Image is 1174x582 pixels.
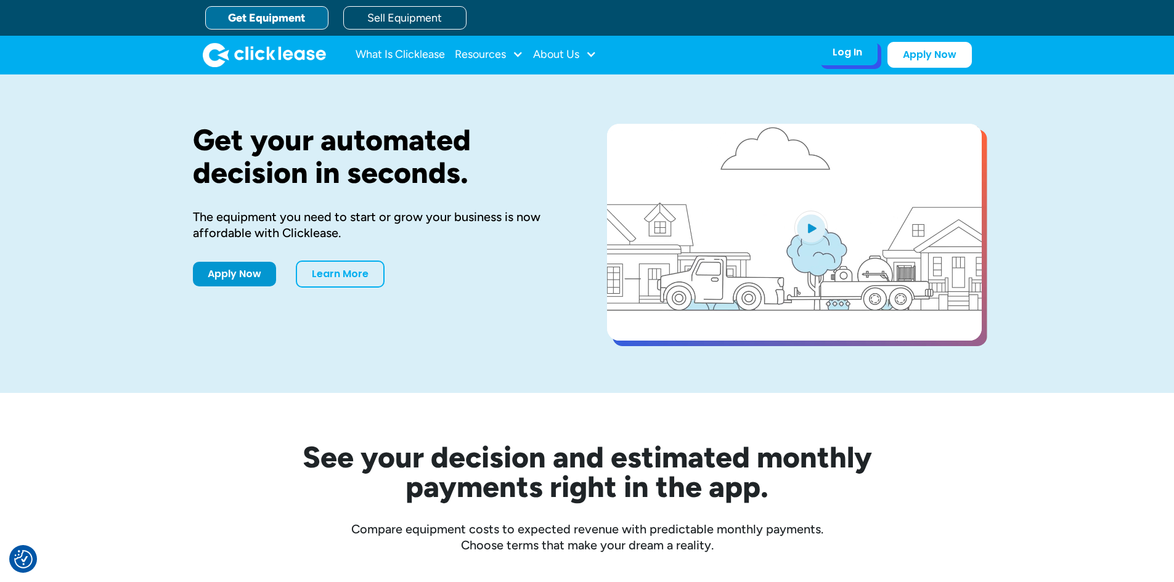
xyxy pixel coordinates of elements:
[193,209,568,241] div: The equipment you need to start or grow your business is now affordable with Clicklease.
[203,42,326,67] a: home
[14,550,33,568] img: Revisit consent button
[343,6,467,30] a: Sell Equipment
[833,46,862,59] div: Log In
[205,6,328,30] a: Get Equipment
[193,262,276,286] a: Apply Now
[296,261,385,288] a: Learn More
[794,211,828,245] img: Blue play button logo on a light blue circular background
[356,42,445,67] a: What Is Clicklease
[455,42,523,67] div: Resources
[14,550,33,568] button: Consent Preferences
[607,124,982,341] a: open lightbox
[203,42,326,67] img: Clicklease logo
[242,442,932,501] h2: See your decision and estimated monthly payments right in the app.
[193,521,982,553] div: Compare equipment costs to expected revenue with predictable monthly payments. Choose terms that ...
[887,42,972,68] a: Apply Now
[533,42,597,67] div: About Us
[193,124,568,189] h1: Get your automated decision in seconds.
